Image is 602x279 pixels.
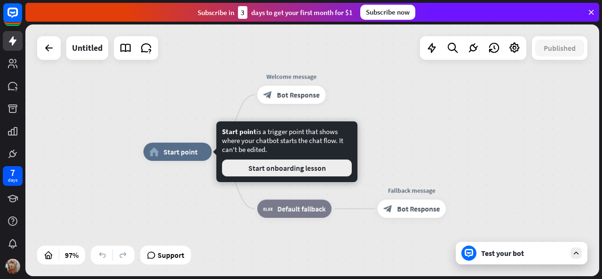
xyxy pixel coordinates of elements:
[277,204,326,213] span: Default fallback
[8,177,17,183] div: days
[277,90,320,99] span: Bot Response
[222,127,256,136] span: Start point
[164,147,198,156] span: Start point
[238,6,247,19] div: 3
[383,204,392,213] i: block_bot_response
[481,248,566,258] div: Test your bot
[8,4,36,32] button: Open LiveChat chat widget
[263,90,272,99] i: block_bot_response
[72,36,103,60] div: Untitled
[250,72,332,81] div: Welcome message
[222,127,352,176] div: is a trigger point that shows where your chatbot starts the chat flow. It can't be edited.
[222,159,352,176] button: Start onboarding lesson
[535,40,584,56] button: Published
[62,247,81,263] div: 97%
[360,5,415,20] div: Subscribe now
[371,186,452,195] div: Fallback message
[149,147,158,156] i: home_2
[397,204,440,213] span: Bot Response
[158,247,184,263] span: Support
[198,6,353,19] div: Subscribe in days to get your first month for $1
[3,166,23,186] a: 7 days
[10,168,15,177] div: 7
[263,204,273,213] i: block_fallback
